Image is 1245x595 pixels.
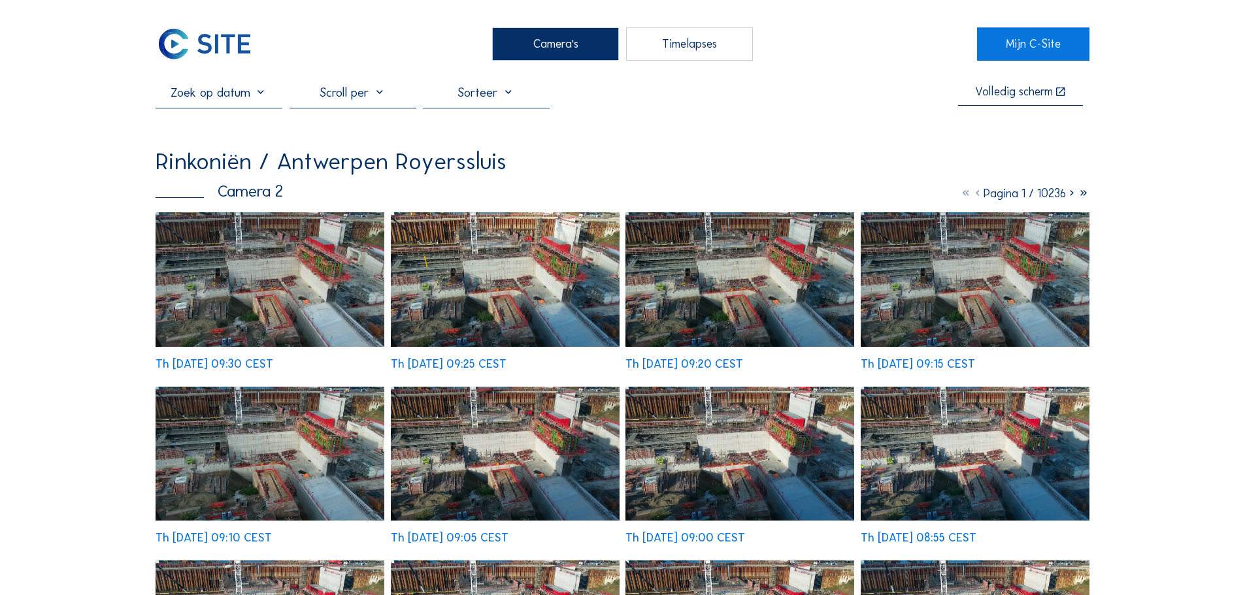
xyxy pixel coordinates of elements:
[861,359,975,370] div: Th [DATE] 09:15 CEST
[156,150,506,173] div: Rinkoniën / Antwerpen Royerssluis
[625,532,745,544] div: Th [DATE] 09:00 CEST
[492,27,619,60] div: Camera's
[156,27,267,60] a: C-SITE Logo
[156,184,283,200] div: Camera 2
[156,359,273,370] div: Th [DATE] 09:30 CEST
[156,84,282,100] input: Zoek op datum 󰅀
[625,359,743,370] div: Th [DATE] 09:20 CEST
[984,186,1066,201] span: Pagina 1 / 10236
[861,212,1089,346] img: image_53122582
[156,27,254,60] img: C-SITE Logo
[975,86,1053,99] div: Volledig scherm
[391,387,620,521] img: image_53122271
[391,359,506,370] div: Th [DATE] 09:25 CEST
[977,27,1089,60] a: Mijn C-Site
[156,212,384,346] img: image_53122986
[861,532,976,544] div: Th [DATE] 08:55 CEST
[625,387,854,521] img: image_53122114
[625,212,854,346] img: image_53122664
[156,532,272,544] div: Th [DATE] 09:10 CEST
[626,27,753,60] div: Timelapses
[861,387,1089,521] img: image_53122026
[391,532,508,544] div: Th [DATE] 09:05 CEST
[156,387,384,521] img: image_53122432
[391,212,620,346] img: image_53122815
